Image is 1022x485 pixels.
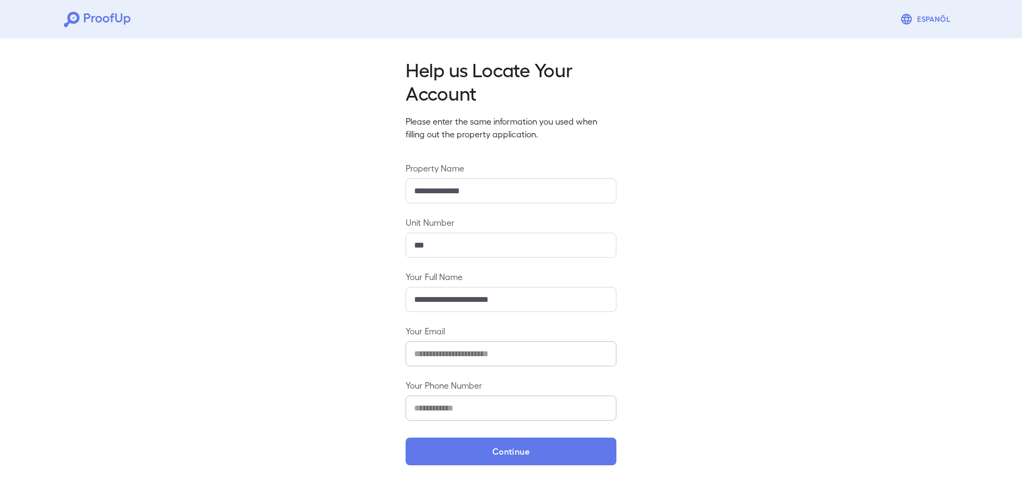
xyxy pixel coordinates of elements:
[406,115,616,141] p: Please enter the same information you used when filling out the property application.
[406,270,616,283] label: Your Full Name
[406,216,616,228] label: Unit Number
[896,9,958,30] button: Espanõl
[406,379,616,391] label: Your Phone Number
[406,162,616,174] label: Property Name
[406,438,616,465] button: Continue
[406,325,616,337] label: Your Email
[406,57,616,104] h2: Help us Locate Your Account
